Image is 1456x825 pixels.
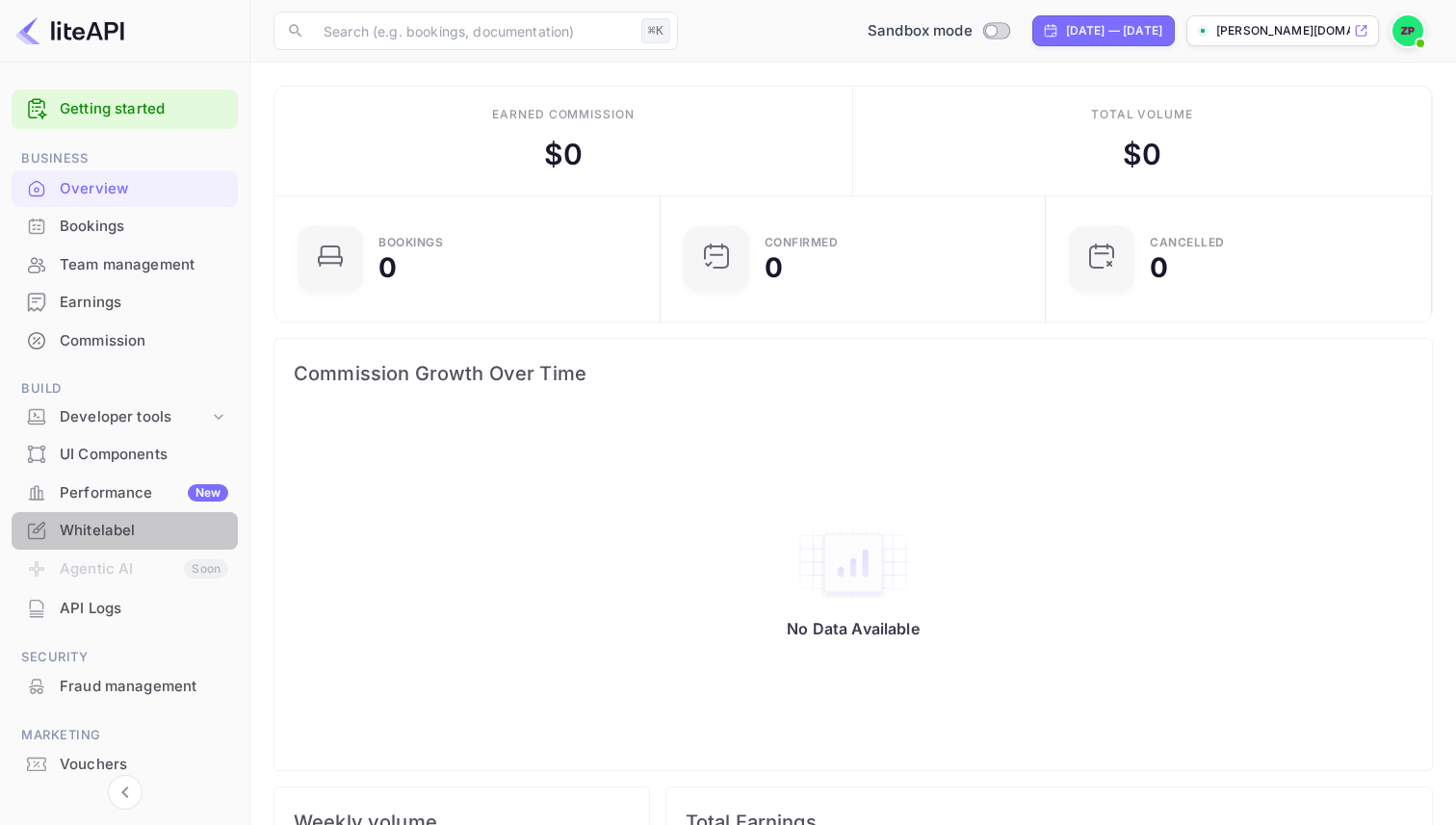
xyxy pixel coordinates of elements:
div: [DATE] — [DATE] [1066,22,1162,39]
div: Overview [60,178,228,200]
div: UI Components [12,436,238,474]
a: Team management [12,246,238,282]
span: Business [12,148,238,169]
span: Build [12,378,238,400]
a: Fraud management [12,668,238,704]
div: Confirmed [765,237,839,248]
div: Earnings [12,284,238,322]
a: Overview [12,170,238,206]
div: 0 [765,254,783,281]
div: API Logs [60,598,228,620]
a: API Logs [12,590,238,626]
div: $ 0 [1123,133,1161,176]
div: ⌘K [641,18,670,43]
a: Vouchers [12,746,238,782]
a: Getting started [60,98,228,120]
div: Commission [12,322,238,360]
a: Bookings [12,208,238,244]
div: Developer tools [12,400,238,434]
div: Team management [12,246,238,284]
div: Bookings [378,237,443,248]
div: Switch to Production mode [860,20,1017,42]
div: Commission [60,330,228,352]
div: CANCELLED [1150,237,1225,248]
a: Earnings [12,284,238,320]
div: Bookings [12,208,238,245]
img: LiteAPI logo [15,15,124,46]
div: Earned commission [492,106,635,123]
div: 0 [1150,254,1168,281]
div: Fraud management [12,668,238,706]
p: No Data Available [787,619,920,638]
div: Total volume [1091,106,1194,123]
div: Bookings [60,216,228,238]
div: Whitelabel [12,512,238,550]
div: Vouchers [60,754,228,776]
div: Developer tools [60,406,209,428]
div: Click to change the date range period [1032,15,1175,46]
div: Whitelabel [60,520,228,542]
div: Overview [12,170,238,208]
p: [PERSON_NAME][DOMAIN_NAME]... [1216,22,1350,39]
div: Vouchers [12,746,238,784]
span: Security [12,647,238,668]
button: Collapse navigation [108,775,143,810]
span: Sandbox mode [868,20,973,42]
div: Performance [60,482,228,504]
img: empty-state-table2.svg [795,523,911,604]
div: PerformanceNew [12,475,238,512]
input: Search (e.g. bookings, documentation) [312,12,634,50]
div: Fraud management [60,676,228,698]
div: Earnings [60,292,228,314]
span: Commission Growth Over Time [294,358,1413,389]
a: PerformanceNew [12,475,238,510]
div: Team management [60,254,228,276]
a: UI Components [12,436,238,472]
div: UI Components [60,444,228,466]
div: 0 [378,254,397,281]
img: Zika Pavlovic [1392,15,1423,46]
a: Commission [12,322,238,358]
div: New [188,484,228,502]
span: Marketing [12,725,238,746]
div: API Logs [12,590,238,628]
a: Whitelabel [12,512,238,548]
div: $ 0 [544,133,583,176]
div: Getting started [12,90,238,129]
